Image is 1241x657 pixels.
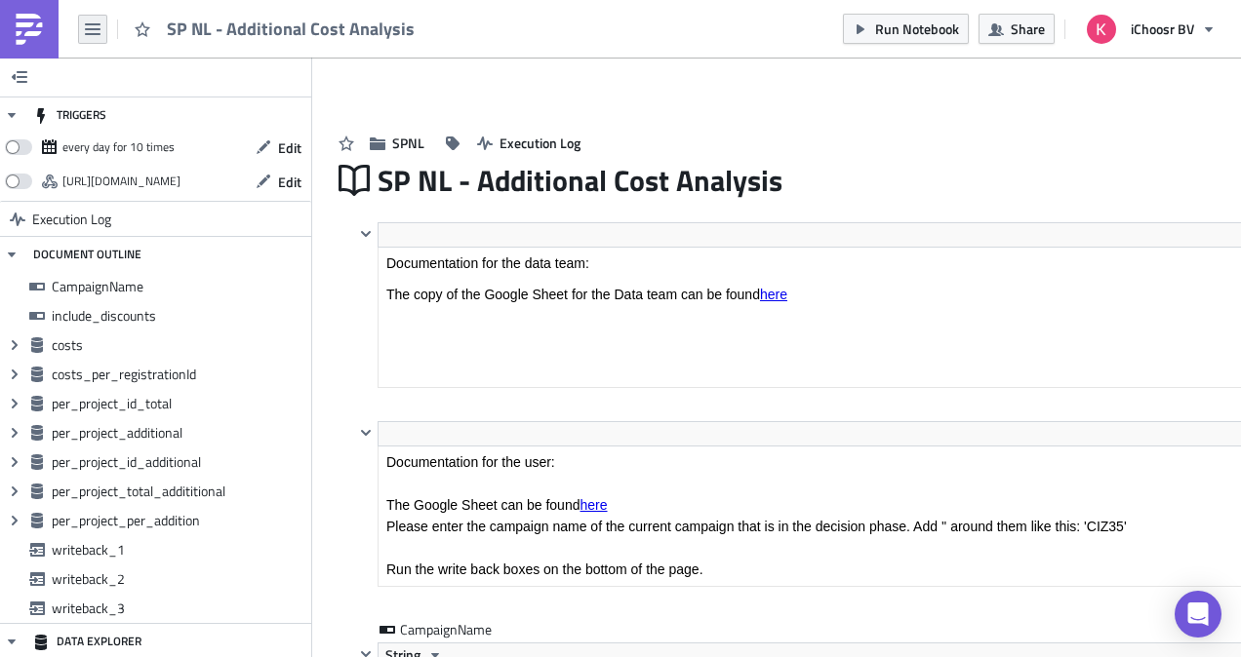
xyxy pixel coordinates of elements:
button: Hide content [354,421,378,444]
span: costs [52,336,306,354]
span: iChoosr BV [1131,19,1194,39]
body: Rich Text Area. Press ALT-0 for help. [8,8,1010,23]
span: Run Notebook [875,19,959,39]
button: Share [979,14,1055,44]
button: Run Notebook [843,14,969,44]
div: every day for 10 times [62,133,175,162]
span: Execution Log [32,202,111,237]
button: Hide content [354,222,378,246]
button: Edit [246,167,311,197]
span: per_project_id_additional [52,453,306,471]
span: Execution Log [500,133,580,153]
span: include_discounts [52,307,306,325]
img: Avatar [1085,13,1118,46]
span: Edit [278,137,301,158]
span: costs_per_registrationId [52,366,306,383]
span: Share [1011,19,1045,39]
img: PushMetrics [14,14,45,45]
button: iChoosr BV [1075,8,1226,51]
span: SPNL [392,133,424,153]
span: writeback_2 [52,570,306,588]
span: SP NL - Additional Cost Analysis [167,18,417,40]
span: per_project_additional [52,424,306,442]
button: Execution Log [467,128,590,158]
span: writeback_3 [52,599,306,617]
span: Edit [278,172,301,192]
span: SP NL - Additional Cost Analysis [378,162,784,199]
div: DOCUMENT OUTLINE [33,237,141,272]
span: CampaignName [400,620,494,639]
span: writeback_1 [52,541,306,559]
span: per_project_total_addititional [52,483,306,500]
div: https://pushmetrics.io/api/v1/report/OzoP9WbrKa/webhook?token=fbe9b1aad6fb47ffaf55e905c5f7c234 [62,167,180,196]
button: Edit [246,133,311,163]
button: SPNL [360,128,434,158]
span: per_project_per_addition [52,512,306,529]
p: Specify if you want to include discounts or not. [8,8,1010,23]
span: CampaignName [52,278,306,295]
div: Open Intercom Messenger [1175,591,1221,638]
span: per_project_id_total [52,395,306,412]
div: TRIGGERS [33,97,106,133]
